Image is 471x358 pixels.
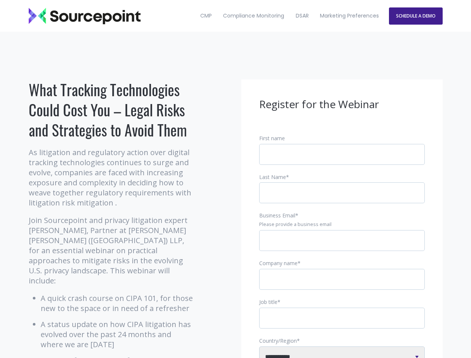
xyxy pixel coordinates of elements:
[389,7,443,25] a: SCHEDULE A DEMO
[29,147,195,208] p: As litigation and regulatory action over digital tracking technologies continues to surge and evo...
[29,8,141,24] img: Sourcepoint_logo_black_transparent (2)-2
[259,337,297,344] span: Country/Region
[259,173,286,180] span: Last Name
[41,293,195,313] li: A quick crash course on CIPA 101, for those new to the space or in need of a refresher
[259,212,295,219] span: Business Email
[259,97,425,112] h3: Register for the Webinar
[259,260,298,267] span: Company name
[259,221,425,228] legend: Please provide a business email
[41,319,195,349] li: A status update on how CIPA litigation has evolved over the past 24 months and where we are [DATE]
[259,135,285,142] span: First name
[29,79,195,140] h1: What Tracking Technologies Could Cost You – Legal Risks and Strategies to Avoid Them
[259,298,277,305] span: Job title
[29,215,195,286] p: Join Sourcepoint and privacy litigation expert [PERSON_NAME], Partner at [PERSON_NAME] [PERSON_NA...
